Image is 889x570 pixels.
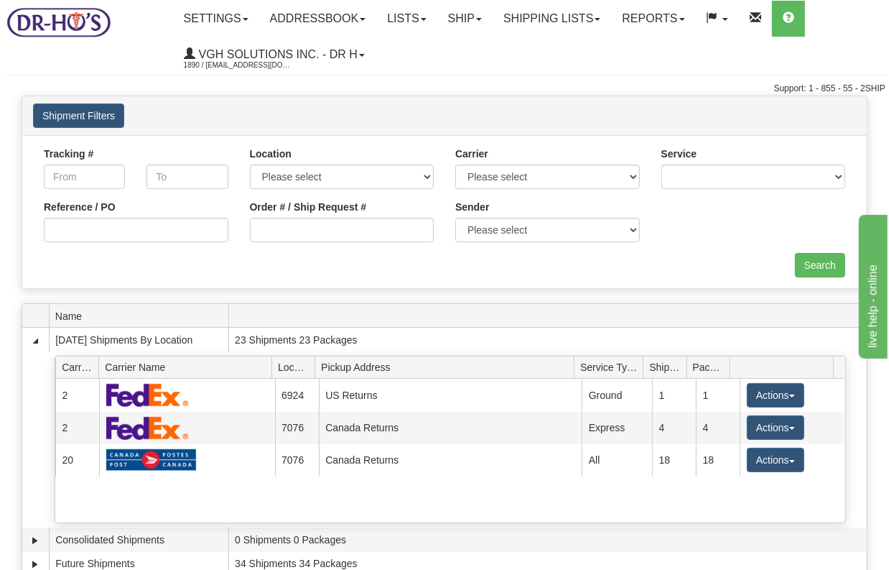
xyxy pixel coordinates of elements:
[259,1,377,37] a: Addressbook
[275,444,319,477] td: 7076
[652,412,696,444] td: 4
[747,448,804,472] button: Actions
[652,379,696,411] td: 1
[55,412,99,444] td: 2
[28,533,42,548] a: Expand
[184,58,292,73] span: 1890 / [EMAIL_ADDRESS][DOMAIN_NAME]
[44,200,116,214] label: Reference / PO
[582,412,652,444] td: Express
[795,253,845,277] input: Search
[105,356,271,378] span: Carrier Name
[11,9,133,26] div: live help - online
[649,356,686,378] span: Shipments
[580,356,643,378] span: Service Type
[173,37,376,73] a: VGH Solutions Inc. - Dr H 1890 / [EMAIL_ADDRESS][DOMAIN_NAME]
[437,1,493,37] a: Ship
[652,444,696,477] td: 18
[228,328,867,352] td: 23 Shipments 23 Packages
[44,165,125,189] input: From
[55,305,228,327] span: Name
[146,165,228,189] input: To
[250,147,292,161] label: Location
[275,412,319,444] td: 7076
[661,147,697,161] label: Service
[275,379,319,411] td: 6924
[106,383,189,407] img: FedEx Express®
[376,1,437,37] a: Lists
[106,416,189,440] img: FedEx Express®
[28,334,42,348] a: Collapse
[747,415,804,440] button: Actions
[4,83,885,95] div: Support: 1 - 855 - 55 - 2SHIP
[455,147,488,161] label: Carrier
[696,444,740,477] td: 18
[173,1,259,37] a: Settings
[493,1,611,37] a: Shipping lists
[4,4,113,40] img: logo1890.jpg
[455,200,489,214] label: Sender
[696,379,740,411] td: 1
[49,328,228,352] td: [DATE] Shipments By Location
[319,379,582,411] td: US Returns
[195,48,358,60] span: VGH Solutions Inc. - Dr H
[319,444,582,477] td: Canada Returns
[278,356,315,378] span: Location Id
[55,444,99,477] td: 20
[55,379,99,411] td: 2
[747,383,804,408] button: Actions
[319,412,582,444] td: Canada Returns
[696,412,740,444] td: 4
[582,444,652,477] td: All
[33,104,124,128] button: Shipment Filters
[693,356,730,378] span: Packages
[49,528,228,552] td: Consolidated Shipments
[321,356,574,378] span: Pickup Address
[856,211,888,358] iframe: chat widget
[228,528,867,552] td: 0 Shipments 0 Packages
[611,1,695,37] a: Reports
[44,147,93,161] label: Tracking #
[582,379,652,411] td: Ground
[106,449,197,472] img: Canada Post
[250,200,367,214] label: Order # / Ship Request #
[62,356,99,378] span: Carrier Id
